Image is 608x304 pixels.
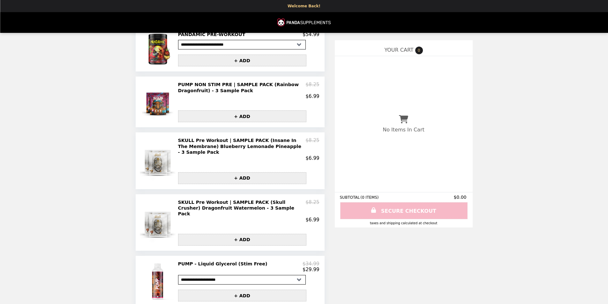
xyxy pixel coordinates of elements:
p: $6.99 [306,217,319,223]
p: $6.99 [306,155,319,161]
p: $8.25 [306,137,319,155]
span: YOUR CART [384,47,413,53]
span: ( 0 ITEMS ) [360,195,379,200]
img: PANDAMIC PRE-WORKOUT [144,32,173,66]
img: Brand Logo [277,16,331,29]
span: $0.00 [454,195,467,200]
button: + ADD [178,110,306,122]
p: $8.25 [306,82,319,93]
span: 0 [415,47,423,54]
img: SKULL Pre Workout | SAMPLE PACK (Skull Crusher) Dragonfruit Watermelon - 3 Sample Pack [140,199,177,245]
img: PUMP - Liquid Glycerol (Stim Free) [142,261,175,301]
p: $8.25 [306,199,319,217]
button: + ADD [178,234,306,246]
h2: PUMP - Liquid Glycerol (Stim Free) [178,261,270,267]
button: + ADD [178,290,306,301]
button: + ADD [178,55,306,66]
img: PUMP NON STIM PRE | SAMPLE PACK (Rainbow Dragonfruit) - 3 Sample Pack [142,82,175,122]
img: SKULL Pre Workout | SAMPLE PACK (Insane In The Membrane) Blueberry Lemonade Pineapple - 3 Sample ... [140,137,177,183]
select: Select a product variant [178,40,306,49]
h2: SKULL Pre Workout | SAMPLE PACK (Insane In The Membrane) Blueberry Lemonade Pineapple - 3 Sample ... [178,137,306,155]
div: Taxes and Shipping calculated at checkout [340,221,468,225]
p: No Items In Cart [383,127,424,133]
p: $6.99 [306,93,319,99]
button: + ADD [178,172,306,184]
p: Welcome Back! [288,4,320,8]
span: SUBTOTAL [340,195,361,200]
p: $34.99 [303,261,319,267]
h2: PUMP NON STIM PRE | SAMPLE PACK (Rainbow Dragonfruit) - 3 Sample Pack [178,82,306,93]
h2: SKULL Pre Workout | SAMPLE PACK (Skull Crusher) Dragonfruit Watermelon - 3 Sample Pack [178,199,306,217]
p: $29.99 [303,267,319,272]
select: Select a product variant [178,275,306,285]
